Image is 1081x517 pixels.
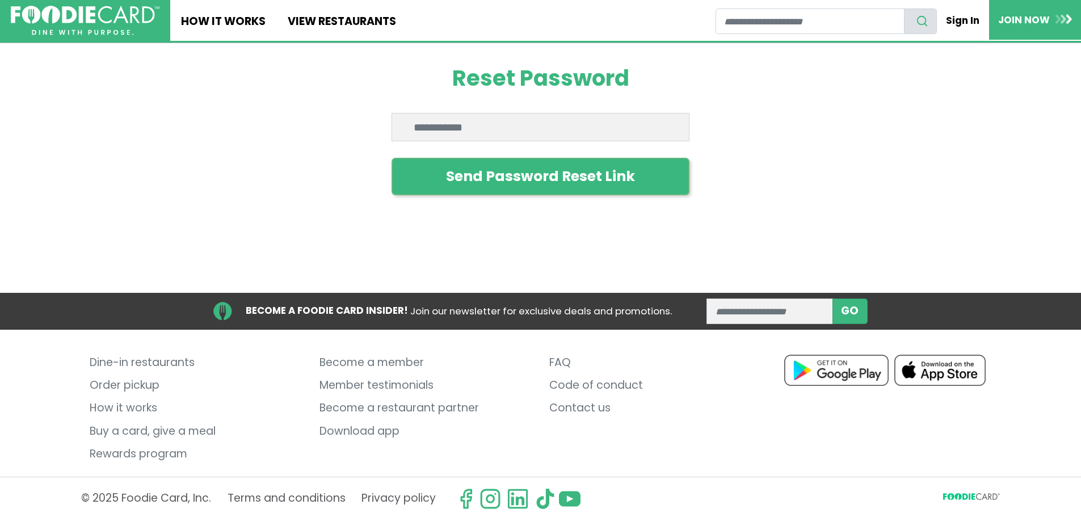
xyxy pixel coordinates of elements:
[559,488,581,510] img: youtube.svg
[392,65,689,91] h1: Reset Password
[228,488,346,510] a: Terms and conditions
[81,488,211,510] p: © 2025 Foodie Card, Inc.
[319,397,532,420] a: Become a restaurant partner
[361,488,436,510] a: Privacy policy
[90,374,302,397] a: Order pickup
[832,299,868,324] button: subscribe
[410,304,672,318] span: Join our newsletter for exclusive deals and promotions.
[706,299,833,324] input: enter email address
[246,304,408,317] strong: BECOME A FOODIE CARD INSIDER!
[549,397,762,420] a: Contact us
[319,351,532,374] a: Become a member
[90,420,302,443] a: Buy a card, give a meal
[535,488,556,510] img: tiktok.svg
[507,488,528,510] img: linkedin.svg
[549,351,762,374] a: FAQ
[937,8,989,33] a: Sign In
[90,351,302,374] a: Dine-in restaurants
[455,488,477,510] svg: check us out on facebook
[90,443,302,465] a: Rewards program
[319,374,532,397] a: Member testimonials
[904,9,937,34] button: search
[549,374,762,397] a: Code of conduct
[11,6,159,36] img: FoodieCard; Eat, Drink, Save, Donate
[319,420,532,443] a: Download app
[90,397,302,420] a: How it works
[392,158,689,195] button: Send Password Reset Link
[943,493,1000,504] svg: FoodieCard
[716,9,905,34] input: restaurant search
